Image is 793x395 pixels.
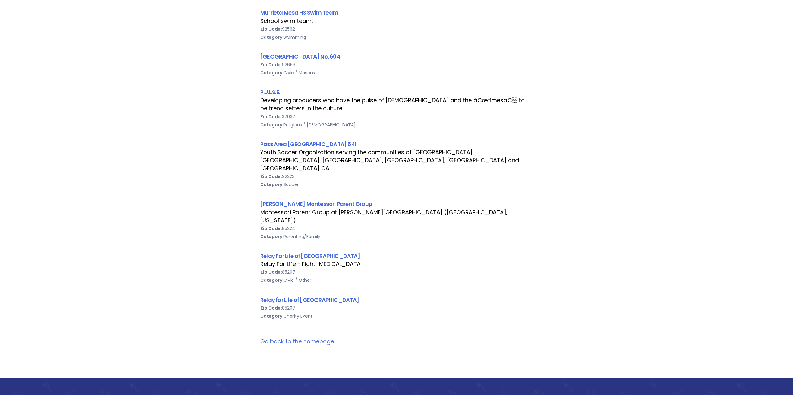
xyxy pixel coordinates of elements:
div: Swimming [260,33,533,41]
b: Zip Code: [260,26,282,32]
b: Zip Code: [260,269,282,275]
div: Relay for Life of [GEOGRAPHIC_DATA] [260,296,533,304]
div: Religious / [DEMOGRAPHIC_DATA] [260,121,533,129]
div: Civic / Other [260,276,533,284]
b: Category: [260,34,283,40]
b: Category: [260,233,283,240]
div: Montessori Parent Group at [PERSON_NAME][GEOGRAPHIC_DATA] ([GEOGRAPHIC_DATA], [US_STATE]) [260,208,533,224]
div: P.U.L.S.E. [260,88,533,96]
div: Developing producers who have the pulse of [DEMOGRAPHIC_DATA] and the â€œtimesâ€ to be trend set... [260,96,533,112]
a: Pass Area [GEOGRAPHIC_DATA] 641 [260,140,356,148]
b: Zip Code: [260,305,282,311]
div: 85207 [260,304,533,312]
div: 92562 [260,25,533,33]
div: Parenting/Family [260,232,533,241]
div: Youth Soccer Organization serving the communities of [GEOGRAPHIC_DATA], [GEOGRAPHIC_DATA], [GEOGR... [260,148,533,172]
div: 92223 [260,172,533,180]
div: Murrieta Mesa HS Swim Team [260,8,533,17]
div: Charity Event [260,312,533,320]
div: Soccer [260,180,533,189]
div: Civic / Masons [260,69,533,77]
div: Relay For Life - Fight [MEDICAL_DATA] [260,260,533,268]
b: Category: [260,277,283,283]
b: Zip Code: [260,114,282,120]
div: 92663 [260,61,533,69]
div: Relay For Life of [GEOGRAPHIC_DATA] [260,252,533,260]
b: Zip Code: [260,173,282,180]
b: Category: [260,313,283,319]
a: Murrieta Mesa HS Swim Team [260,9,338,16]
b: Category: [260,70,283,76]
b: Category: [260,122,283,128]
div: Pass Area [GEOGRAPHIC_DATA] 641 [260,140,533,148]
b: Category: [260,181,283,188]
a: [PERSON_NAME] Montessori Parent Group [260,200,372,208]
a: Relay For Life of [GEOGRAPHIC_DATA] [260,252,360,260]
a: P.U.L.S.E. [260,88,280,96]
div: [GEOGRAPHIC_DATA] No. 604 [260,52,533,61]
b: Zip Code: [260,225,282,232]
div: 85207 [260,268,533,276]
a: Go back to the homepage [260,337,334,345]
div: School swim team. [260,17,533,25]
a: [GEOGRAPHIC_DATA] No. 604 [260,53,340,60]
b: Zip Code: [260,62,282,68]
a: Relay for Life of [GEOGRAPHIC_DATA] [260,296,359,304]
div: [PERSON_NAME] Montessori Parent Group [260,200,533,208]
div: 37037 [260,113,533,121]
div: 85224 [260,224,533,232]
